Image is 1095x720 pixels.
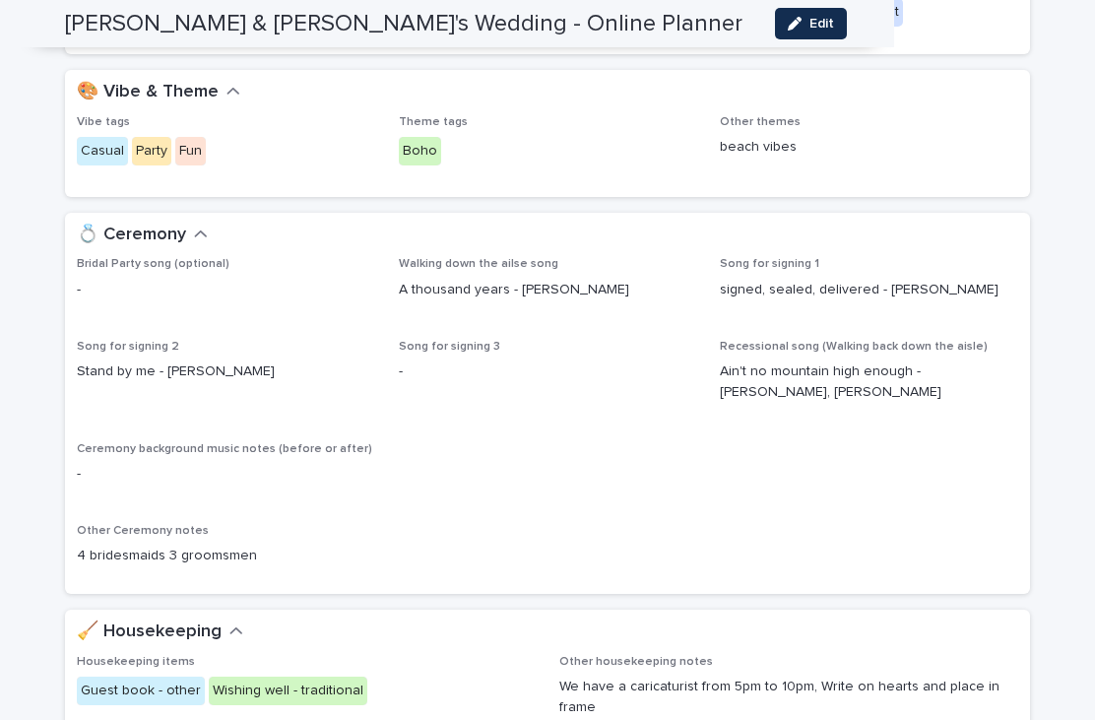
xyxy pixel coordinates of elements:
[77,546,1018,566] p: 4 bridesmaids 3 groomsmen
[77,443,372,455] span: Ceremony background music notes (before or after)
[77,137,128,165] div: Casual
[77,82,240,103] button: 🎨 Vibe & Theme
[399,361,697,382] p: -
[77,82,219,103] h2: 🎨 Vibe & Theme
[77,464,1018,485] p: -
[720,137,1018,158] p: beach vibes
[399,258,558,270] span: Walking down the ailse song
[399,341,500,353] span: Song for signing 3
[77,225,186,246] h2: 💍 Ceremony
[77,622,243,643] button: 🧹 Housekeeping
[77,116,130,128] span: Vibe tags
[720,258,819,270] span: Song for signing 1
[77,225,208,246] button: 💍 Ceremony
[77,258,229,270] span: Bridal Party song (optional)
[720,116,801,128] span: Other themes
[720,341,988,353] span: Recessional song (Walking back down the aisle)
[720,361,1018,403] p: Ain't no mountain high enough - [PERSON_NAME], [PERSON_NAME]
[399,137,441,165] div: Boho
[77,656,195,668] span: Housekeeping items
[175,137,206,165] div: Fun
[77,361,375,382] p: Stand by me - [PERSON_NAME]
[720,280,1018,300] p: signed, sealed, delivered - [PERSON_NAME]
[775,8,847,39] button: Edit
[559,656,713,668] span: Other housekeeping notes
[77,525,209,537] span: Other Ceremony notes
[77,622,222,643] h2: 🧹 Housekeeping
[65,10,742,38] h2: [PERSON_NAME] & [PERSON_NAME]'s Wedding - Online Planner
[77,677,205,705] div: Guest book - other
[77,341,179,353] span: Song for signing 2
[209,677,367,705] div: Wishing well - traditional
[77,280,375,300] p: -
[399,280,697,300] p: A thousand years - [PERSON_NAME]
[559,677,1018,718] p: We have a caricaturist from 5pm to 10pm, Write on hearts and place in frame
[809,17,834,31] span: Edit
[132,137,171,165] div: Party
[399,116,468,128] span: Theme tags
